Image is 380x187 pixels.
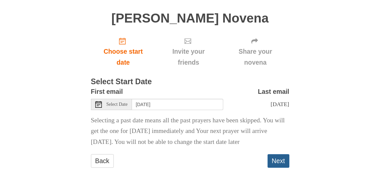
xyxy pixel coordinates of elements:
[155,32,221,71] div: Click "Next" to confirm your start date first.
[91,86,123,97] label: First email
[162,46,215,68] span: Invite your friends
[268,154,289,168] button: Next
[222,32,289,71] div: Click "Next" to confirm your start date first.
[91,154,114,168] a: Back
[98,46,149,68] span: Choose start date
[258,86,289,97] label: Last email
[106,102,128,107] span: Select Date
[132,99,223,110] input: Use the arrow keys to pick a date
[91,32,156,71] a: Choose start date
[91,78,289,86] h3: Select Start Date
[91,11,289,26] h1: [PERSON_NAME] Novena
[91,115,289,148] p: Selecting a past date means all the past prayers have been skipped. You will get the one for [DAT...
[271,101,289,107] span: [DATE]
[228,46,283,68] span: Share your novena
